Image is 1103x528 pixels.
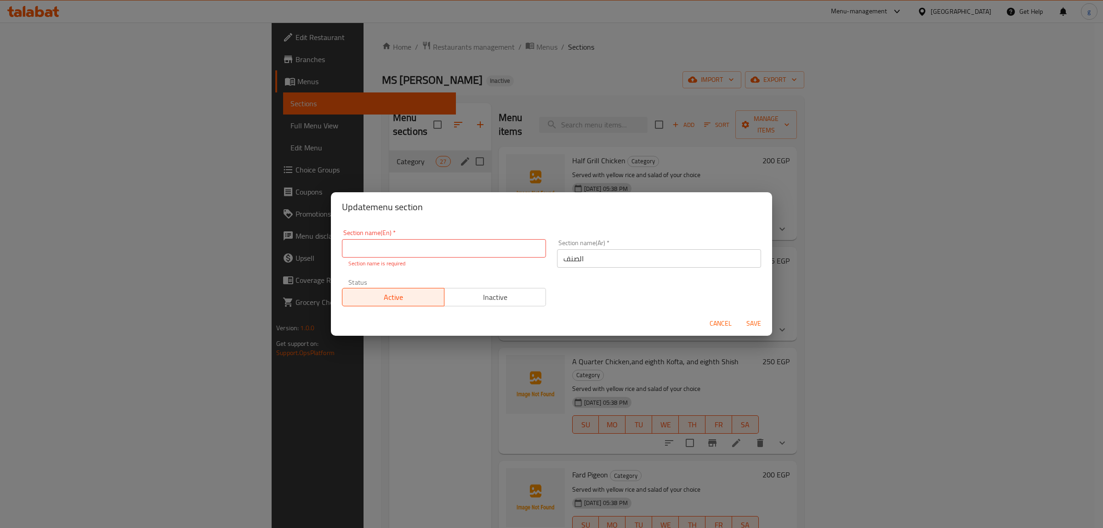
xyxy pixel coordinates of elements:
input: Please enter section name(ar) [557,249,761,268]
button: Save [739,315,768,332]
h2: Update menu section [342,200,761,214]
button: Cancel [706,315,735,332]
span: Cancel [710,318,732,329]
p: Section name is required [348,259,540,268]
input: Please enter section name(en) [342,239,546,258]
span: Active [346,291,441,304]
button: Active [342,288,444,306]
span: Inactive [448,291,543,304]
button: Inactive [444,288,546,306]
span: Save [743,318,765,329]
